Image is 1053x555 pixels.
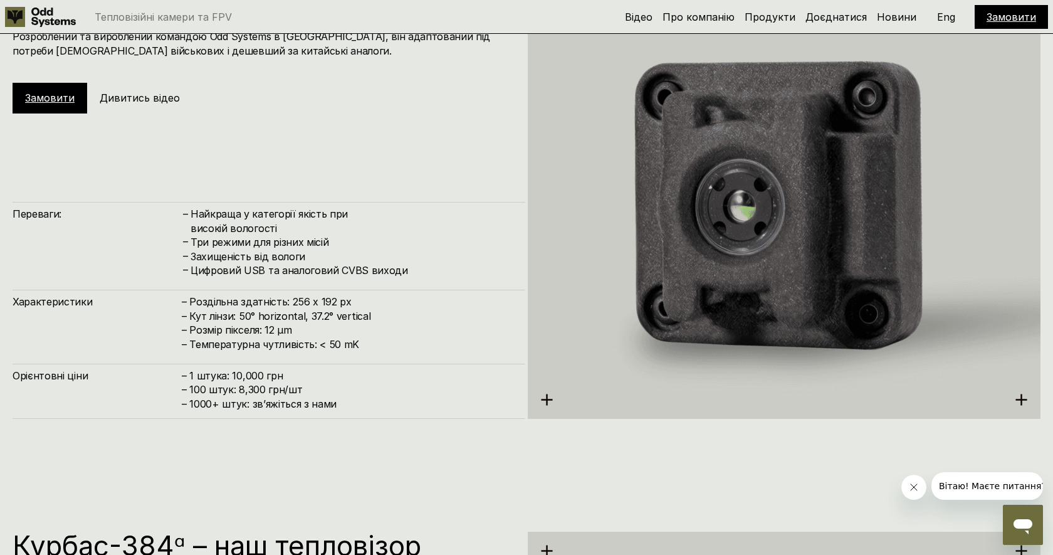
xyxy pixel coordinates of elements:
a: Продукти [745,11,795,23]
a: Замовити [987,11,1036,23]
h4: Характеристики [13,295,182,309]
a: Про компанію [663,11,735,23]
h4: Три режими для різних місій [191,235,513,249]
a: Новини [877,11,916,23]
h4: Переваги: [13,207,182,221]
h4: – [183,249,188,263]
h4: – [183,263,188,277]
h5: Дивитись відео [100,91,180,105]
p: Eng [937,12,955,22]
h4: – [183,235,188,248]
a: Відео [625,11,652,23]
a: Доєднатися [805,11,867,23]
span: – ⁠1000+ штук: звʼяжіться з нами [182,398,337,410]
p: Тепловізійні камери та FPV [95,12,232,22]
h4: Найкраща у категорії якість при високій вологості [191,207,513,235]
iframe: Кнопка запуска окна обмена сообщениями [1003,505,1043,545]
span: Вітаю! Маєте питання? [8,9,115,19]
iframe: Сообщение от компании [931,472,1043,500]
h4: Розроблений та вироблений командою Odd Systems в [GEOGRAPHIC_DATA], він адаптований під потреби [... [13,29,513,58]
h4: – 1 штука: 10,000 грн – 100 штук: 8,300 грн/шт [182,369,513,411]
h4: – Роздільна здатність: 256 x 192 px – Кут лінзи: 50° horizontal, 37.2° vertical – Розмір пікселя:... [182,295,513,351]
a: Замовити [25,92,75,104]
h4: Цифровий USB та аналоговий CVBS виходи [191,263,513,277]
h4: Захищеність від вологи [191,250,513,263]
iframe: Закрыть сообщение [901,475,926,500]
h4: Орієнтовні ціни [13,369,182,383]
h4: – [183,206,188,220]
